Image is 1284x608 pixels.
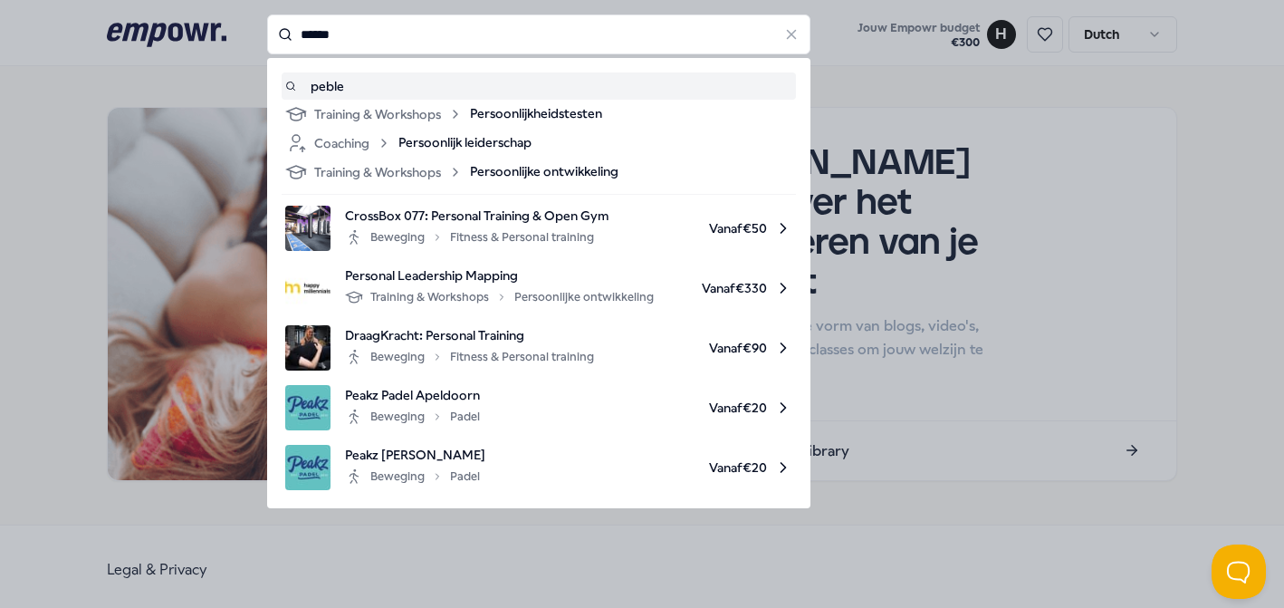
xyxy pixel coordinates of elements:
iframe: Help Scout Beacon - Open [1212,545,1266,599]
a: product imagePeakz [PERSON_NAME]BewegingPadelVanaf€20 [285,445,792,490]
span: Persoonlijkheidstesten [470,103,602,125]
span: Vanaf € 50 [623,206,792,251]
div: Beweging Fitness & Personal training [345,227,594,248]
a: CoachingPersoonlijk leiderschap [285,132,792,154]
span: Persoonlijke ontwikkeling [470,161,618,183]
div: Training & Workshops Persoonlijke ontwikkeling [345,286,654,308]
div: Training & Workshops [285,103,463,125]
span: Vanaf € 330 [668,265,792,311]
span: Peakz [PERSON_NAME] [345,445,485,465]
span: Vanaf € 20 [494,385,792,430]
div: Beweging Fitness & Personal training [345,346,594,368]
span: Personal Leadership Mapping [345,265,654,285]
div: Coaching [285,132,391,154]
span: Vanaf € 20 [500,445,792,490]
a: Training & WorkshopsPersoonlijkheidstesten [285,103,792,125]
a: product imagePersonal Leadership MappingTraining & WorkshopsPersoonlijke ontwikkelingVanaf€330 [285,265,792,311]
span: Vanaf € 90 [608,325,792,371]
span: CrossBox 077: Personal Training & Open Gym [345,206,608,226]
a: Training & WorkshopsPersoonlijke ontwikkeling [285,161,792,183]
a: product imagePeakz Padel ApeldoornBewegingPadelVanaf€20 [285,385,792,430]
a: product imageCrossBox 077: Personal Training & Open GymBewegingFitness & Personal trainingVanaf€50 [285,206,792,251]
a: product imageDraagKracht: Personal TrainingBewegingFitness & Personal trainingVanaf€90 [285,325,792,371]
img: product image [285,445,331,490]
img: product image [285,385,331,430]
img: product image [285,325,331,371]
div: Training & Workshops [285,161,463,183]
span: Peakz Padel Apeldoorn [345,385,480,405]
img: product image [285,206,331,251]
span: Persoonlijk leiderschap [398,132,532,154]
div: Beweging Padel [345,466,480,487]
a: peble [285,76,792,96]
img: product image [285,265,331,311]
div: Beweging Padel [345,406,480,428]
input: Search for products, categories or subcategories [267,14,810,54]
span: DraagKracht: Personal Training [345,325,594,345]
